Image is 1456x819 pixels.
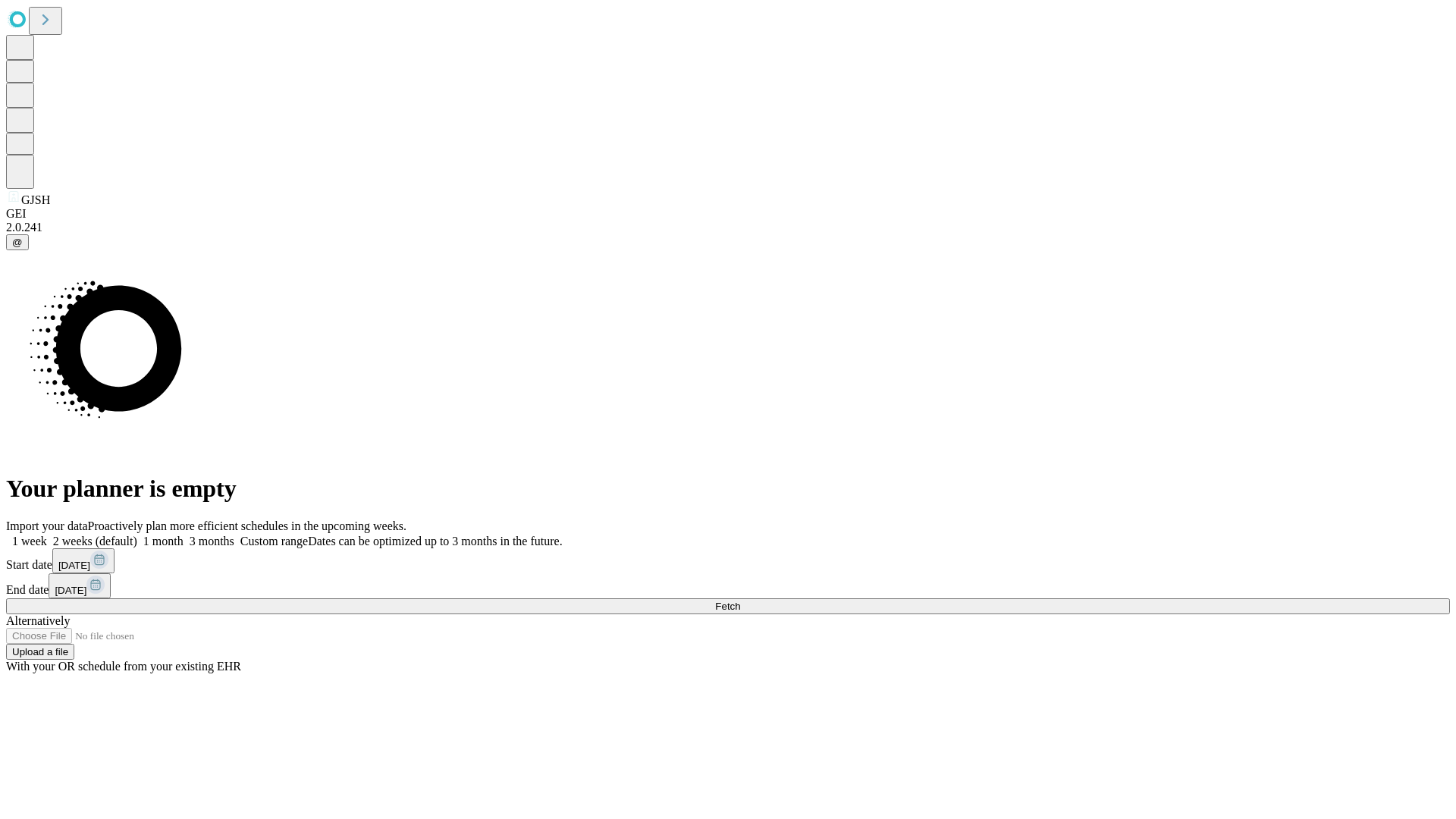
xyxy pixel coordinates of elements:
span: 3 months [190,535,234,548]
h1: Your planner is empty [6,475,1450,503]
span: With your OR schedule from your existing EHR [6,660,241,673]
span: @ [12,237,23,248]
span: Custom range [240,535,308,548]
div: GEI [6,207,1450,221]
div: End date [6,573,1450,598]
span: Dates can be optimized up to 3 months in the future. [308,535,562,548]
span: Import your data [6,519,88,532]
span: Proactively plan more efficient schedules in the upcoming weeks. [88,519,406,532]
span: Alternatively [6,614,70,627]
span: 1 month [143,535,184,548]
button: [DATE] [52,548,115,573]
div: Start date [6,548,1450,573]
button: [DATE] [49,573,111,598]
button: Upload a file [6,644,74,660]
span: [DATE] [55,585,86,596]
span: 2 weeks (default) [53,535,137,548]
span: Fetch [715,601,740,612]
div: 2.0.241 [6,221,1450,234]
button: @ [6,234,29,250]
button: Fetch [6,598,1450,614]
span: [DATE] [58,560,90,571]
span: 1 week [12,535,47,548]
span: GJSH [21,193,50,206]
